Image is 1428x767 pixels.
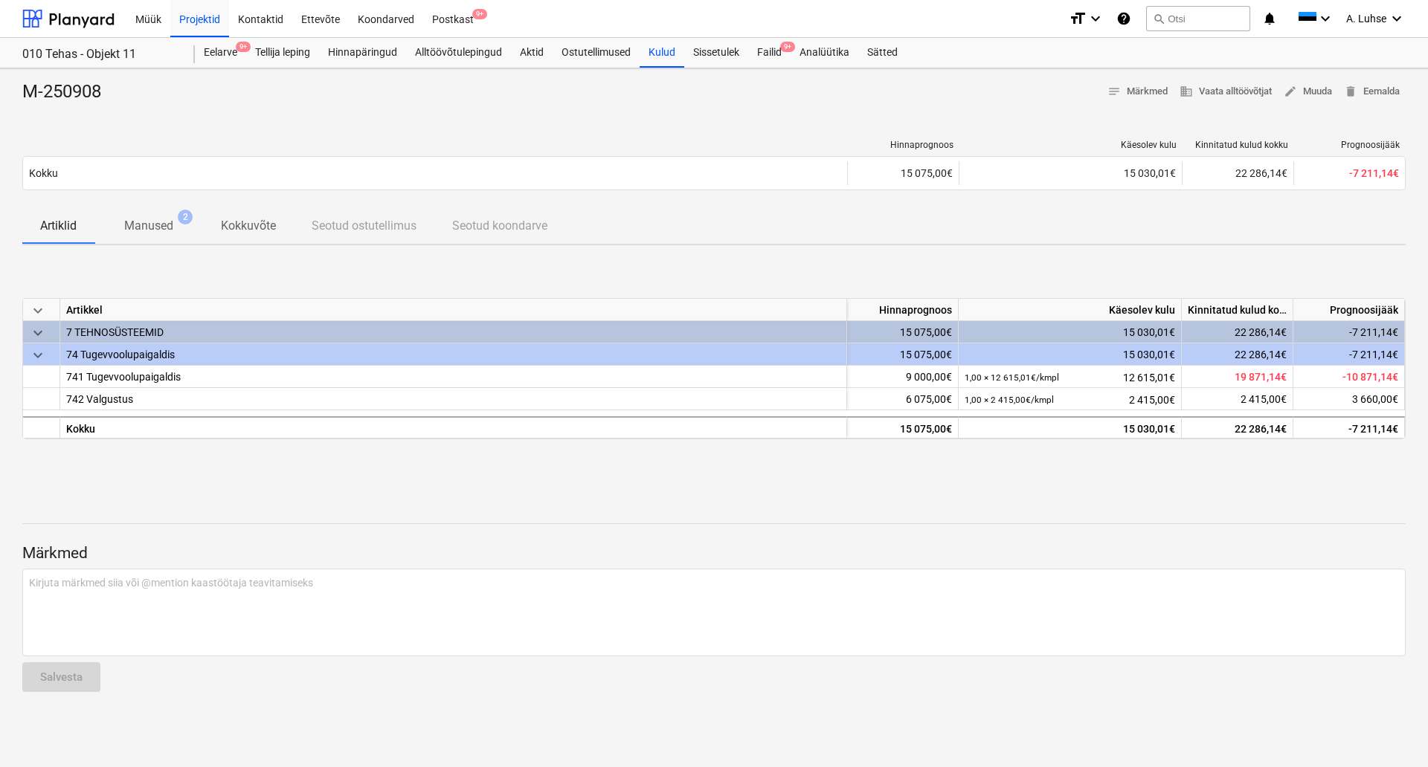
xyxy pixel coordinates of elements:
[965,140,1177,150] div: Käesolev kulu
[1189,140,1288,150] div: Kinnitatud kulud kokku
[22,80,113,104] div: M-250908
[40,217,77,235] p: Artiklid
[319,38,406,68] a: Hinnapäringud
[965,167,1176,179] div: 15 030,01€
[780,42,795,52] span: 9+
[748,38,791,68] div: Failid
[1284,83,1332,100] span: Muuda
[1107,83,1168,100] span: Märkmed
[854,140,953,150] div: Hinnaprognoos
[858,38,907,68] a: Sätted
[1182,299,1293,321] div: Kinnitatud kulud kokku
[1278,80,1338,103] button: Muuda
[847,416,959,438] div: 15 075,00€
[965,366,1175,389] div: 12 615,01€
[1352,393,1398,405] span: 3 660,00€
[847,366,959,388] div: 9 000,00€
[965,372,1059,383] small: 1,00 × 12 615,01€ / kmpl
[1346,13,1386,25] span: A. Luhse
[22,47,177,62] div: 010 Tehas - Objekt 11
[1235,371,1287,383] span: 19 871,14€
[1293,299,1405,321] div: Prognoosijääk
[195,38,246,68] a: Eelarve9+
[60,416,847,438] div: Kokku
[406,38,511,68] a: Alltöövõtulepingud
[847,388,959,410] div: 6 075,00€
[1344,85,1357,98] span: delete
[124,217,173,235] p: Manused
[1180,83,1272,100] span: Vaata alltöövõtjat
[1316,10,1334,27] i: keyboard_arrow_down
[1293,416,1405,438] div: -7 211,14€
[847,299,959,321] div: Hinnaprognoos
[1293,321,1405,343] div: -7 211,14€
[195,38,246,68] div: Eelarve
[1354,696,1428,767] iframe: Chat Widget
[553,38,640,68] a: Ostutellimused
[1107,85,1121,98] span: notes
[1300,140,1400,150] div: Prognoosijääk
[1180,85,1193,98] span: business
[1342,371,1398,383] span: -10 871,14€
[1146,6,1250,31] button: Otsi
[60,299,847,321] div: Artikkel
[1116,10,1131,27] i: Abikeskus
[29,302,47,320] span: keyboard_arrow_down
[1182,416,1293,438] div: 22 286,14€
[1388,10,1406,27] i: keyboard_arrow_down
[1069,10,1087,27] i: format_size
[1174,80,1278,103] button: Vaata alltöövõtjat
[1344,83,1400,100] span: Eemalda
[684,38,748,68] a: Sissetulek
[66,343,840,365] div: 74 Tugevvoolupaigaldis
[847,161,959,185] div: 15 075,00€
[236,42,251,52] span: 9+
[640,38,684,68] a: Kulud
[29,166,58,181] p: Kokku
[1293,343,1405,366] div: -7 211,14€
[965,388,1175,411] div: 2 415,00€
[66,393,133,405] span: 742 Valgustus
[66,371,181,383] span: 741 Tugevvoolupaigaldis
[22,543,1406,564] p: Märkmed
[221,217,276,235] p: Kokkuvõte
[1262,10,1277,27] i: notifications
[29,346,47,364] span: keyboard_arrow_down
[1182,161,1293,185] div: 22 286,14€
[965,395,1054,405] small: 1,00 × 2 415,00€ / kmpl
[1182,343,1293,366] div: 22 286,14€
[1182,321,1293,343] div: 22 286,14€
[791,38,858,68] a: Analüütika
[66,321,840,343] div: 7 TEHNOSÜSTEEMID
[965,343,1175,366] div: 15 030,01€
[1354,696,1428,767] div: Vestlusvidin
[472,9,487,19] span: 9+
[29,324,47,342] span: keyboard_arrow_down
[1087,10,1104,27] i: keyboard_arrow_down
[511,38,553,68] a: Aktid
[965,321,1175,343] div: 15 030,01€
[748,38,791,68] a: Failid9+
[847,343,959,366] div: 15 075,00€
[847,321,959,343] div: 15 075,00€
[1349,167,1399,179] span: -7 211,14€
[246,38,319,68] a: Tellija leping
[1153,13,1165,25] span: search
[965,418,1175,440] div: 15 030,01€
[1241,393,1287,405] span: 2 415,00€
[1284,85,1297,98] span: edit
[178,210,193,224] span: 2
[959,299,1182,321] div: Käesolev kulu
[1338,80,1406,103] button: Eemalda
[1101,80,1174,103] button: Märkmed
